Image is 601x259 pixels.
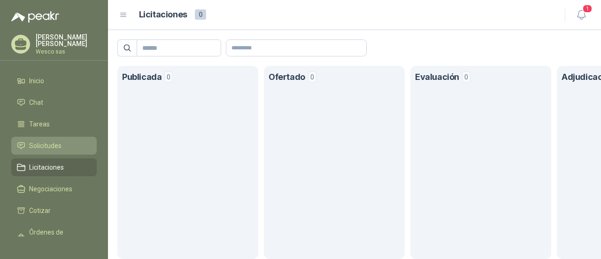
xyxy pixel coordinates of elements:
[11,115,97,133] a: Tareas
[29,205,51,216] span: Cotizar
[582,4,593,13] span: 1
[164,71,173,83] span: 0
[11,202,97,220] a: Cotizar
[11,180,97,198] a: Negociaciones
[139,8,187,22] h1: Licitaciones
[29,76,44,86] span: Inicio
[29,97,43,108] span: Chat
[11,137,97,155] a: Solicitudes
[36,34,97,47] p: [PERSON_NAME] [PERSON_NAME]
[269,71,305,84] h1: Ofertado
[11,158,97,176] a: Licitaciones
[415,71,459,84] h1: Evaluación
[573,7,590,24] button: 1
[11,94,97,111] a: Chat
[29,162,64,173] span: Licitaciones
[29,184,72,194] span: Negociaciones
[11,11,59,23] img: Logo peakr
[11,72,97,90] a: Inicio
[462,71,470,83] span: 0
[29,119,50,129] span: Tareas
[122,71,162,84] h1: Publicada
[11,223,97,251] a: Órdenes de Compra
[29,227,88,248] span: Órdenes de Compra
[36,49,97,55] p: Wesco sas
[29,141,62,151] span: Solicitudes
[195,9,206,20] span: 0
[308,71,316,83] span: 0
